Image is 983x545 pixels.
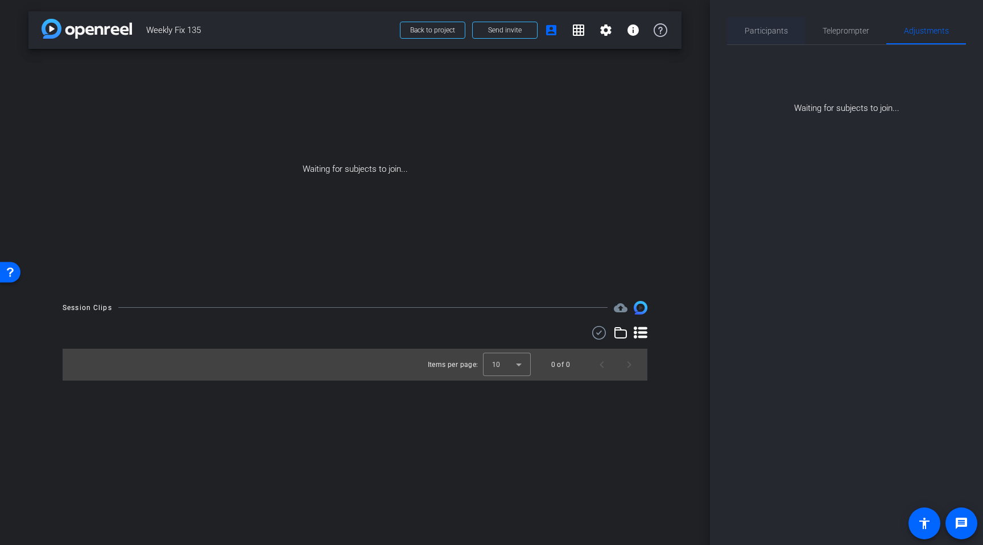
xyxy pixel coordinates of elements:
[614,301,627,315] span: Destinations for your clips
[904,27,949,35] span: Adjustments
[918,517,931,530] mat-icon: accessibility
[544,23,558,37] mat-icon: account_box
[745,27,788,35] span: Participants
[551,359,570,370] div: 0 of 0
[63,302,112,313] div: Session Clips
[400,22,465,39] button: Back to project
[410,26,455,34] span: Back to project
[146,19,393,42] span: Weekly Fix 135
[28,49,682,290] div: Waiting for subjects to join...
[488,26,522,35] span: Send invite
[626,23,640,37] mat-icon: info
[599,23,613,37] mat-icon: settings
[727,45,966,115] div: Waiting for subjects to join...
[572,23,585,37] mat-icon: grid_on
[614,301,627,315] mat-icon: cloud_upload
[634,301,647,315] img: Session clips
[472,22,538,39] button: Send invite
[428,359,478,370] div: Items per page:
[823,27,869,35] span: Teleprompter
[616,351,643,378] button: Next page
[42,19,132,39] img: app-logo
[588,351,616,378] button: Previous page
[955,517,968,530] mat-icon: message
